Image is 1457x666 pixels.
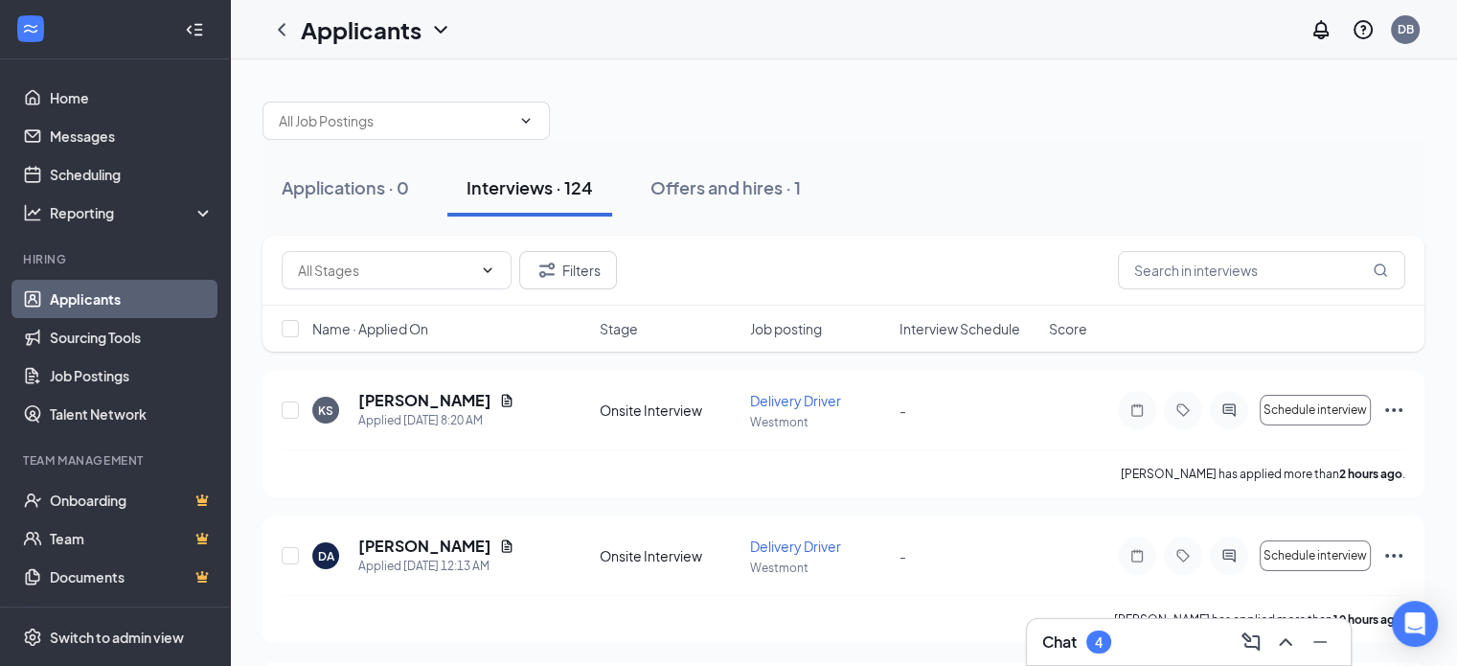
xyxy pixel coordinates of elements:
div: Offers and hires · 1 [650,175,801,199]
a: Job Postings [50,356,214,395]
span: Job posting [750,319,822,338]
div: Interviews · 124 [467,175,593,199]
button: ComposeMessage [1236,627,1266,657]
span: Name · Applied On [312,319,428,338]
a: SurveysCrown [50,596,214,634]
button: ChevronUp [1270,627,1301,657]
svg: ChevronDown [518,113,534,128]
p: Westmont [750,560,888,576]
svg: ComposeMessage [1240,631,1263,654]
a: Applicants [50,280,214,318]
div: DB [1398,21,1414,37]
svg: Analysis [23,203,42,222]
svg: Document [499,393,514,408]
svg: ActiveChat [1218,402,1241,418]
b: 2 hours ago [1339,467,1402,481]
span: Delivery Driver [750,392,841,409]
span: Interview Schedule [899,319,1020,338]
div: DA [318,548,334,564]
div: Switch to admin view [50,628,184,647]
svg: Ellipses [1382,544,1405,567]
svg: Ellipses [1382,399,1405,422]
div: Onsite Interview [600,401,738,420]
svg: Minimize [1309,631,1332,654]
h5: [PERSON_NAME] [358,390,491,411]
h3: Chat [1042,632,1077,653]
svg: ChevronDown [480,263,495,278]
a: OnboardingCrown [50,481,214,519]
svg: ChevronDown [429,18,452,41]
button: Filter Filters [519,251,617,289]
p: Westmont [750,414,888,430]
a: Home [50,79,214,117]
a: TeamCrown [50,519,214,558]
a: DocumentsCrown [50,558,214,596]
svg: ActiveChat [1218,548,1241,563]
svg: Tag [1172,548,1195,563]
div: Onsite Interview [600,546,738,565]
button: Schedule interview [1260,540,1371,571]
div: Applications · 0 [282,175,409,199]
div: 4 [1095,634,1103,651]
svg: Note [1126,402,1149,418]
span: Schedule interview [1263,549,1367,563]
svg: ChevronLeft [270,18,293,41]
div: Applied [DATE] 8:20 AM [358,411,514,430]
span: Score [1049,319,1087,338]
span: Stage [600,319,638,338]
svg: Settings [23,628,42,647]
svg: Tag [1172,402,1195,418]
input: All Job Postings [279,110,511,131]
div: Hiring [23,251,210,267]
svg: WorkstreamLogo [21,19,40,38]
span: - [899,547,906,564]
button: Minimize [1305,627,1335,657]
svg: Note [1126,548,1149,563]
a: Talent Network [50,395,214,433]
a: Messages [50,117,214,155]
input: All Stages [298,260,472,281]
div: Applied [DATE] 12:13 AM [358,557,514,576]
svg: QuestionInfo [1352,18,1375,41]
div: Team Management [23,452,210,469]
div: Reporting [50,203,215,222]
span: Delivery Driver [750,538,841,555]
svg: MagnifyingGlass [1373,263,1388,278]
svg: ChevronUp [1274,631,1297,654]
div: KS [318,402,333,419]
svg: Filter [535,259,558,282]
button: Schedule interview [1260,395,1371,425]
span: - [899,402,906,419]
b: 10 hours ago [1332,612,1402,627]
p: [PERSON_NAME] has applied more than . [1121,466,1405,482]
svg: Document [499,539,514,554]
a: Sourcing Tools [50,318,214,356]
input: Search in interviews [1118,251,1405,289]
span: Schedule interview [1263,403,1367,417]
svg: Notifications [1309,18,1332,41]
h1: Applicants [301,13,421,46]
p: [PERSON_NAME] has applied more than . [1114,611,1405,628]
h5: [PERSON_NAME] [358,536,491,557]
svg: Collapse [185,20,204,39]
a: Scheduling [50,155,214,194]
div: Open Intercom Messenger [1392,601,1438,647]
